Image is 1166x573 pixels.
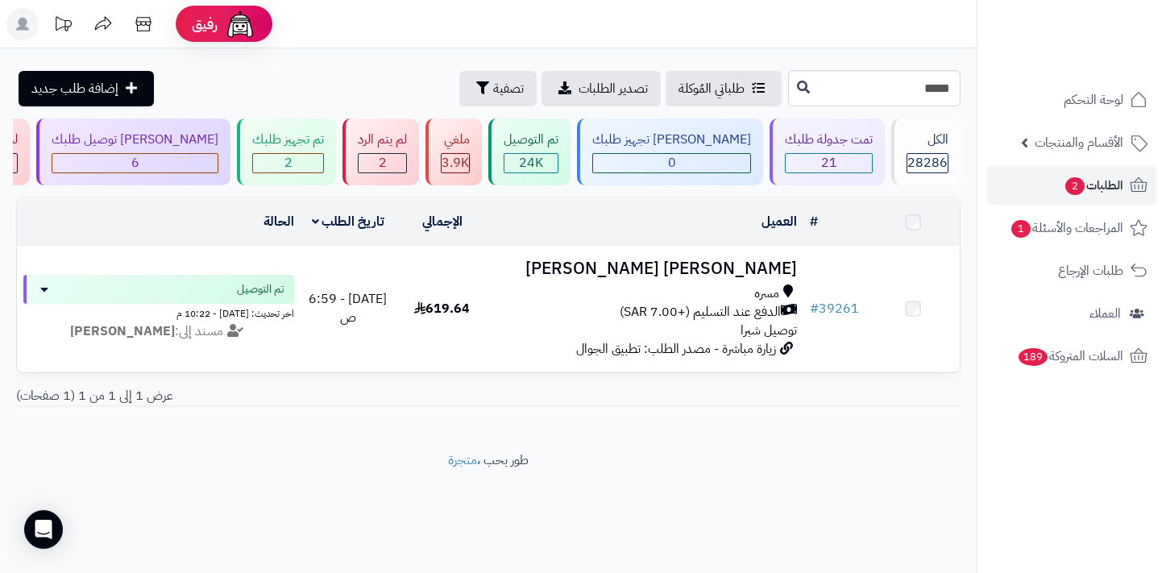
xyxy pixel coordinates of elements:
span: لوحة التحكم [1064,89,1123,111]
span: طلبات الإرجاع [1058,260,1123,282]
div: 6 [52,154,218,172]
h3: [PERSON_NAME] [PERSON_NAME] [496,260,797,278]
span: 2 [1065,177,1085,195]
div: عرض 1 إلى 1 من 1 (1 صفحات) [4,387,488,405]
span: مسره [754,284,779,303]
div: 2 [253,154,323,172]
a: طلبات الإرجاع [987,251,1156,290]
a: # [810,212,818,231]
a: تمت جدولة طلبك 21 [766,118,888,185]
div: 0 [593,154,750,172]
span: الدفع عند التسليم (+7.00 SAR) [620,303,781,322]
span: # [810,299,819,318]
span: 2 [379,153,387,172]
a: الطلبات2 [987,166,1156,205]
span: العملاء [1089,302,1121,325]
span: 6 [131,153,139,172]
a: إضافة طلب جديد [19,71,154,106]
span: 24K [519,153,543,172]
div: 2 [359,154,406,172]
span: زيارة مباشرة - مصدر الطلب: تطبيق الجوال [576,339,776,359]
div: تمت جدولة طلبك [785,131,873,149]
a: الحالة [263,212,294,231]
span: تم التوصيل [237,281,284,297]
a: [PERSON_NAME] توصيل طلبك 6 [33,118,234,185]
span: السلات المتروكة [1017,345,1123,367]
span: 619.64 [414,299,470,318]
div: [PERSON_NAME] تجهيز طلبك [592,131,751,149]
a: متجرة [448,451,477,470]
div: Open Intercom Messenger [24,510,63,549]
a: تم التوصيل 24K [485,118,574,185]
span: تصدير الطلبات [579,79,648,98]
a: [PERSON_NAME] تجهيز طلبك 0 [574,118,766,185]
span: 28286 [907,153,948,172]
a: الإجمالي [422,212,463,231]
span: 2 [284,153,293,172]
a: تاريخ الطلب [312,212,385,231]
span: 189 [1019,348,1048,366]
a: الكل28286 [888,118,964,185]
span: الأقسام والمنتجات [1035,131,1123,154]
a: العملاء [987,294,1156,333]
span: طلباتي المُوكلة [678,79,745,98]
span: تصفية [493,79,524,98]
span: 1 [1011,220,1031,238]
a: طلباتي المُوكلة [666,71,782,106]
span: 3.9K [442,153,469,172]
a: لوحة التحكم [987,81,1156,119]
span: [DATE] - 6:59 ص [309,289,387,327]
a: تم تجهيز طلبك 2 [234,118,339,185]
a: لم يتم الرد 2 [339,118,422,185]
div: 3870 [442,154,469,172]
a: المراجعات والأسئلة1 [987,209,1156,247]
div: تم تجهيز طلبك [252,131,324,149]
span: الطلبات [1064,174,1123,197]
div: لم يتم الرد [358,131,407,149]
span: المراجعات والأسئلة [1010,217,1123,239]
span: إضافة طلب جديد [31,79,118,98]
img: ai-face.png [224,8,256,40]
a: تصدير الطلبات [542,71,661,106]
a: العميل [761,212,797,231]
img: logo-2.png [1056,41,1151,75]
div: [PERSON_NAME] توصيل طلبك [52,131,218,149]
span: رفيق [192,15,218,34]
button: تصفية [459,71,537,106]
div: تم التوصيل [504,131,558,149]
a: #39261 [810,299,859,318]
div: 24009 [504,154,558,172]
div: اخر تحديث: [DATE] - 10:22 م [23,304,294,321]
a: ملغي 3.9K [422,118,485,185]
a: تحديثات المنصة [43,8,83,44]
span: 0 [668,153,676,172]
strong: [PERSON_NAME] [70,322,175,341]
div: الكل [907,131,948,149]
div: مسند إلى: [11,322,306,341]
a: السلات المتروكة189 [987,337,1156,376]
div: 21 [786,154,872,172]
span: 21 [821,153,837,172]
div: ملغي [441,131,470,149]
span: توصيل شبرا [741,321,797,340]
